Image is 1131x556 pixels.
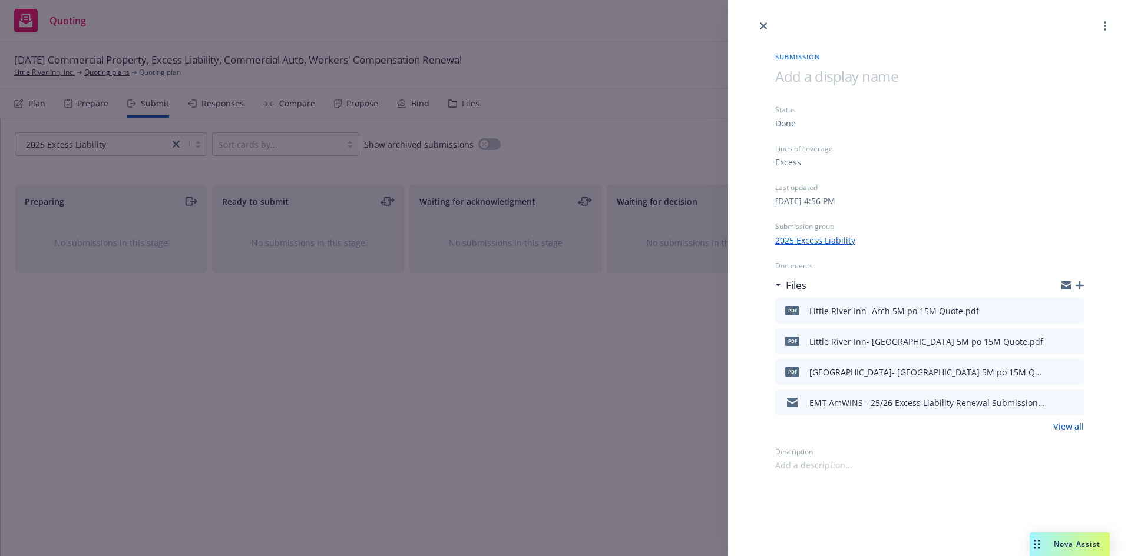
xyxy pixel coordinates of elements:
span: Nova Assist [1054,539,1100,549]
div: [GEOGRAPHIC_DATA]- [GEOGRAPHIC_DATA] 5M po 15M Quote.pdf [809,366,1045,378]
a: more [1098,19,1112,33]
button: download file [1050,365,1059,379]
button: preview file [1069,304,1079,318]
span: Submission [775,52,1084,62]
div: EMT AmWINS - 25/26 Excess Liability Renewal Submission.msg [809,397,1045,409]
div: Lines of coverage [775,144,1084,154]
span: pdf [785,306,799,315]
div: Little River Inn- [GEOGRAPHIC_DATA] 5M po 15M Quote.pdf [809,335,1043,348]
div: Submission group [775,221,1084,231]
div: [DATE] 4:56 PM [775,195,835,207]
h3: Files [786,278,806,293]
div: Excess [775,156,801,168]
div: Little River Inn- Arch 5M po 15M Quote.pdf [809,305,979,317]
button: preview file [1069,334,1079,348]
button: download file [1050,395,1059,409]
span: pdf [785,337,799,345]
button: download file [1050,304,1059,318]
button: download file [1050,334,1059,348]
button: preview file [1069,395,1079,409]
div: Files [775,278,806,293]
div: Drag to move [1030,532,1044,556]
a: 2025 Excess Liability [775,234,855,247]
span: pdf [785,367,799,376]
a: close [756,19,770,33]
div: Documents [775,261,1084,271]
div: Done [775,117,796,129]
div: Status [775,105,1084,115]
button: Nova Assist [1030,532,1110,556]
div: Description [775,447,1084,457]
div: Last updated [775,182,1084,192]
a: View all [1053,420,1084,432]
button: preview file [1069,365,1079,379]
